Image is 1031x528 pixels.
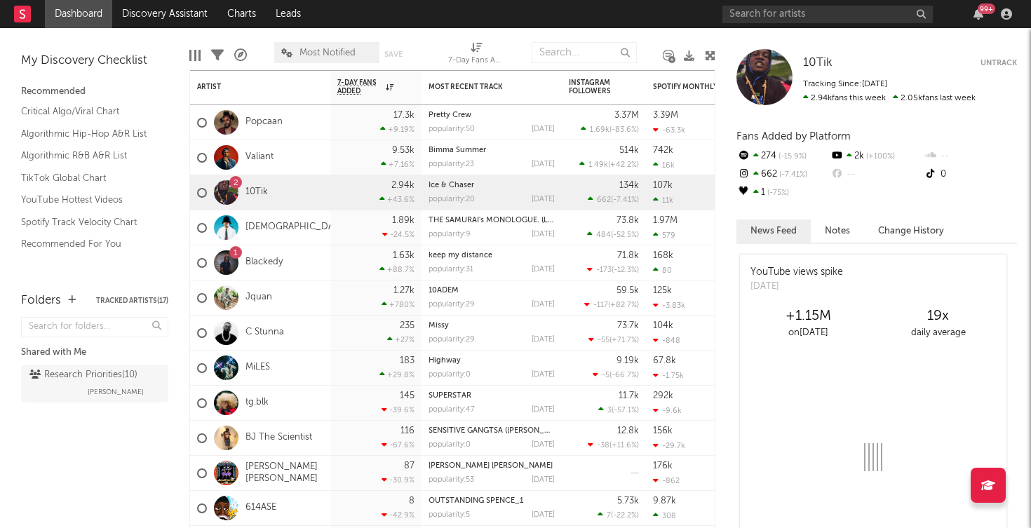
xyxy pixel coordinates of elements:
[211,35,224,76] div: Filters
[387,335,415,344] div: +27 %
[532,406,555,414] div: [DATE]
[619,146,639,155] div: 514k
[532,231,555,238] div: [DATE]
[598,405,639,414] div: ( )
[429,252,555,259] div: keep my distance
[532,266,555,273] div: [DATE]
[864,153,895,161] span: +100 %
[653,231,675,240] div: 579
[384,50,403,58] button: Save
[612,337,637,344] span: +71.7 %
[978,4,995,14] div: 99 +
[612,372,637,379] span: -66.7 %
[393,286,415,295] div: 1.27k
[409,496,415,506] div: 8
[653,461,673,471] div: 176k
[429,301,475,309] div: popularity: 29
[245,502,276,514] a: 614ASE
[750,280,843,294] div: [DATE]
[803,80,887,88] span: Tracking Since: [DATE]
[21,83,168,100] div: Recommended
[612,442,637,449] span: +11.6 %
[653,476,680,485] div: -862
[569,79,618,95] div: Instagram Followers
[448,35,504,76] div: 7-Day Fans Added (7-Day Fans Added)
[617,251,639,260] div: 71.8k
[653,161,675,170] div: 16k
[584,300,639,309] div: ( )
[429,406,475,414] div: popularity: 47
[429,182,474,189] a: Ice & Chaser
[610,302,637,309] span: +82.7 %
[393,111,415,120] div: 17.3k
[429,357,461,365] a: Highway
[391,181,415,190] div: 2.94k
[598,510,639,520] div: ( )
[21,365,168,402] a: Research Priorities(10)[PERSON_NAME]
[429,476,474,484] div: popularity: 53
[245,187,268,198] a: 10Tik
[613,512,637,520] span: -22.2 %
[429,231,471,238] div: popularity: 9
[429,111,471,119] a: Pretty Crew
[21,292,61,309] div: Folders
[429,427,570,435] a: SENSITIVE GANGTSA ([PERSON_NAME])
[653,83,758,91] div: Spotify Monthly Listeners
[429,511,470,519] div: popularity: 5
[429,266,473,273] div: popularity: 31
[382,300,415,309] div: +780 %
[429,336,475,344] div: popularity: 29
[588,335,639,344] div: ( )
[581,125,639,134] div: ( )
[429,462,553,470] a: [PERSON_NAME] [PERSON_NAME]
[532,42,637,63] input: Search...
[21,192,154,208] a: YouTube Hottest Videos
[429,83,534,91] div: Most Recent Track
[653,356,676,365] div: 67.8k
[429,462,555,470] div: Evelyn Evelyn
[245,327,284,339] a: C Stunna
[653,286,672,295] div: 125k
[736,184,830,202] div: 1
[21,53,168,69] div: My Discovery Checklist
[614,407,637,414] span: -57.1 %
[448,53,504,69] div: 7-Day Fans Added (7-Day Fans Added)
[189,35,201,76] div: Edit Columns
[602,372,609,379] span: -5
[429,217,555,224] div: THE SAMURAI's MONOLOGUE. (LIVE)
[21,126,154,142] a: Algorithmic Hip-Hop A&R List
[429,126,475,133] div: popularity: 50
[596,266,612,274] span: -173
[579,160,639,169] div: ( )
[653,406,682,415] div: -9.6k
[532,511,555,519] div: [DATE]
[245,222,350,233] a: [DEMOGRAPHIC_DATA].
[392,146,415,155] div: 9.53k
[21,344,168,361] div: Shared with Me
[653,216,678,225] div: 1.97M
[613,231,637,239] span: -52.5 %
[587,265,639,274] div: ( )
[21,236,154,252] a: Recommended For You
[597,196,611,204] span: 662
[653,511,676,520] div: 308
[653,426,673,435] div: 156k
[607,512,611,520] span: 7
[653,181,673,190] div: 107k
[400,321,415,330] div: 235
[617,426,639,435] div: 12.8k
[532,161,555,168] div: [DATE]
[653,266,672,275] div: 80
[616,286,639,295] div: 59.5k
[864,219,958,243] button: Change History
[88,384,144,400] span: [PERSON_NAME]
[653,336,680,345] div: -848
[803,56,833,70] a: 10Tik
[429,322,449,330] a: Missy
[429,287,555,295] div: 10ADEM
[429,147,555,154] div: Bimma Summer
[29,367,137,384] div: Research Priorities ( 10 )
[610,161,637,169] span: +42.2 %
[380,125,415,134] div: +9.19 %
[404,461,415,471] div: 87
